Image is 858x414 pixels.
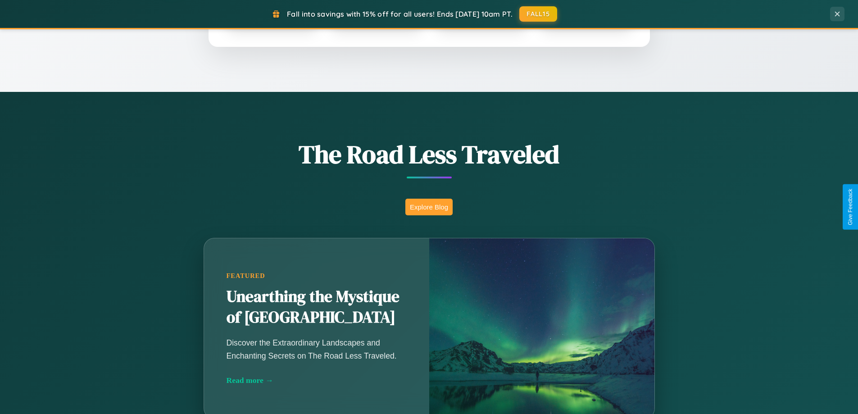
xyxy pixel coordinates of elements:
button: FALL15 [519,6,557,22]
h1: The Road Less Traveled [159,137,699,172]
div: Featured [227,272,407,280]
div: Read more → [227,376,407,385]
h2: Unearthing the Mystique of [GEOGRAPHIC_DATA] [227,287,407,328]
button: Explore Blog [405,199,453,215]
p: Discover the Extraordinary Landscapes and Enchanting Secrets on The Road Less Traveled. [227,337,407,362]
span: Fall into savings with 15% off for all users! Ends [DATE] 10am PT. [287,9,513,18]
div: Give Feedback [847,189,853,225]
